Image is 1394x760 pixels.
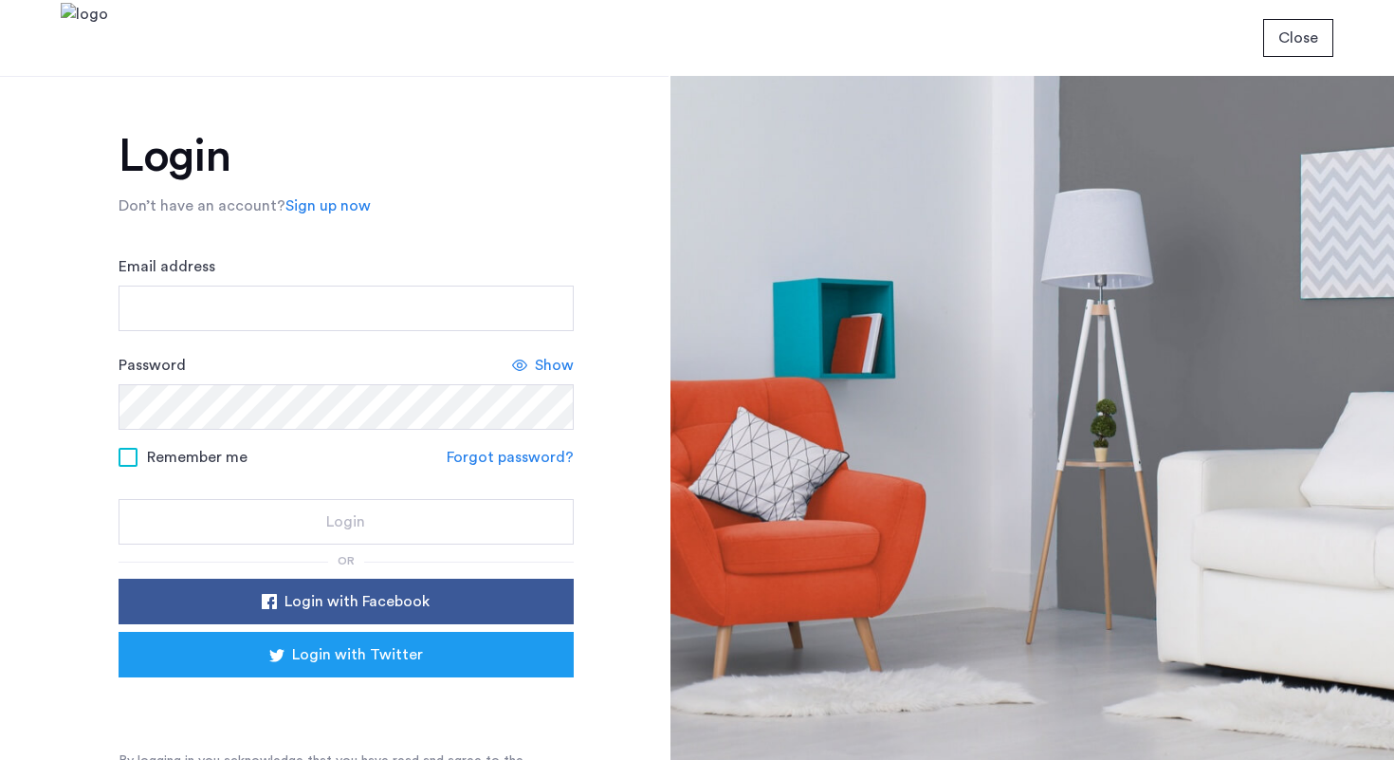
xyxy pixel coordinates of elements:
[285,195,371,217] a: Sign up now
[326,510,365,533] span: Login
[119,255,215,278] label: Email address
[119,354,186,377] label: Password
[1278,27,1318,49] span: Close
[119,134,574,179] h1: Login
[284,590,430,613] span: Login with Facebook
[338,555,355,566] span: or
[1263,19,1333,57] button: button
[119,632,574,677] button: button
[61,3,108,74] img: logo
[119,579,574,624] button: button
[535,354,574,377] span: Show
[447,446,574,469] a: Forgot password?
[147,446,248,469] span: Remember me
[119,198,285,213] span: Don’t have an account?
[119,499,574,545] button: button
[292,643,423,666] span: Login with Twitter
